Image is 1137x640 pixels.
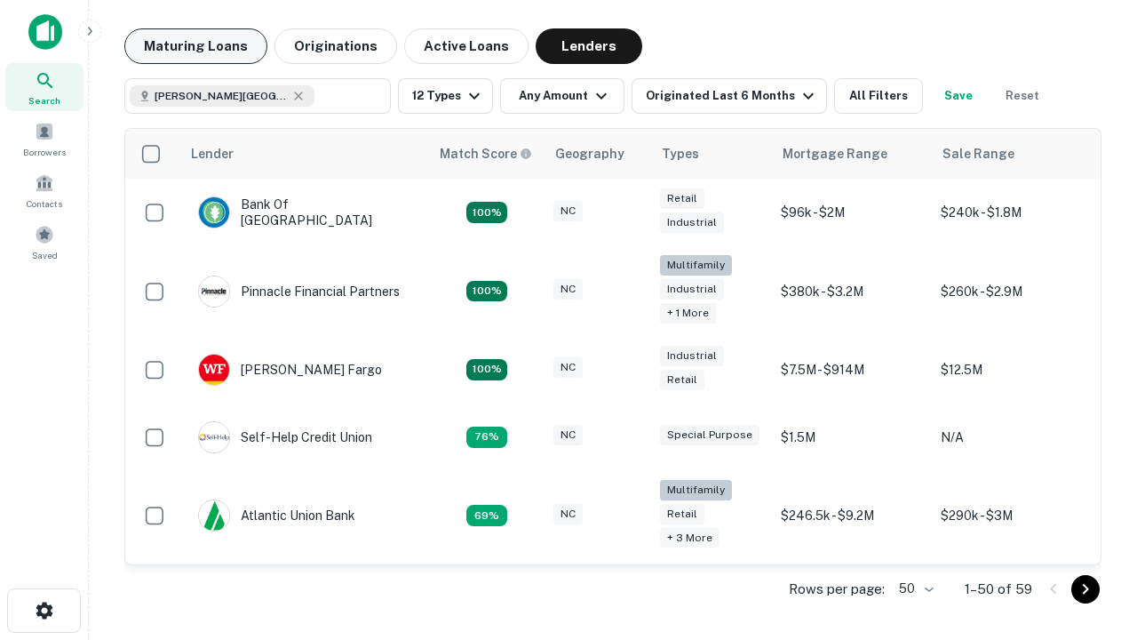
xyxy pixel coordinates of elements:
[23,145,66,159] span: Borrowers
[180,129,429,179] th: Lender
[994,78,1051,114] button: Reset
[191,143,234,164] div: Lender
[932,336,1092,404] td: $12.5M
[500,78,624,114] button: Any Amount
[772,246,932,336] td: $380k - $3.2M
[198,500,355,532] div: Atlantic Union Bank
[5,63,83,111] a: Search
[1071,575,1100,604] button: Go to next page
[199,197,229,228] img: picture
[198,276,400,308] div: Pinnacle Financial Partners
[772,471,932,561] td: $246.5k - $9.2M
[466,427,507,448] div: Matching Properties: 11, hasApolloMatch: undefined
[199,355,229,385] img: picture
[198,354,382,386] div: [PERSON_NAME] Fargo
[199,500,229,531] img: picture
[124,28,267,64] button: Maturing Loans
[553,425,583,445] div: NC
[466,505,507,526] div: Matching Properties: 10, hasApolloMatch: undefined
[662,143,699,164] div: Types
[932,129,1092,179] th: Sale Range
[660,212,724,233] div: Industrial
[660,425,759,445] div: Special Purpose
[660,279,724,300] div: Industrial
[660,480,732,500] div: Multifamily
[660,255,732,276] div: Multifamily
[199,422,229,452] img: picture
[772,336,932,404] td: $7.5M - $914M
[932,246,1092,336] td: $260k - $2.9M
[632,78,827,114] button: Originated Last 6 Months
[660,303,716,324] div: + 1 more
[772,179,932,246] td: $96k - $2M
[32,248,58,262] span: Saved
[772,129,932,179] th: Mortgage Range
[545,129,651,179] th: Geography
[398,78,493,114] button: 12 Types
[466,202,507,223] div: Matching Properties: 15, hasApolloMatch: undefined
[646,85,819,107] div: Originated Last 6 Months
[28,93,60,108] span: Search
[965,579,1032,600] p: 1–50 of 59
[553,357,583,378] div: NC
[932,404,1092,471] td: N/A
[429,129,545,179] th: Capitalize uses an advanced AI algorithm to match your search with the best lender. The match sco...
[553,201,583,221] div: NC
[555,143,624,164] div: Geography
[199,276,229,307] img: picture
[536,28,642,64] button: Lenders
[5,115,83,163] a: Borrowers
[5,166,83,214] a: Contacts
[930,78,987,114] button: Save your search to get updates of matches that match your search criteria.
[1048,498,1137,583] iframe: Chat Widget
[660,346,724,366] div: Industrial
[660,504,704,524] div: Retail
[834,78,923,114] button: All Filters
[27,196,62,211] span: Contacts
[198,196,411,228] div: Bank Of [GEOGRAPHIC_DATA]
[932,471,1092,561] td: $290k - $3M
[892,576,936,602] div: 50
[789,579,885,600] p: Rows per page:
[660,370,704,390] div: Retail
[772,404,932,471] td: $1.5M
[404,28,529,64] button: Active Loans
[553,279,583,300] div: NC
[155,88,288,104] span: [PERSON_NAME][GEOGRAPHIC_DATA], [GEOGRAPHIC_DATA]
[28,14,62,50] img: capitalize-icon.png
[651,129,772,179] th: Types
[942,143,1014,164] div: Sale Range
[783,143,887,164] div: Mortgage Range
[440,144,529,164] h6: Match Score
[932,179,1092,246] td: $240k - $1.8M
[198,421,372,453] div: Self-help Credit Union
[274,28,397,64] button: Originations
[440,144,532,164] div: Capitalize uses an advanced AI algorithm to match your search with the best lender. The match sco...
[660,188,704,209] div: Retail
[553,504,583,524] div: NC
[5,218,83,266] a: Saved
[466,281,507,302] div: Matching Properties: 26, hasApolloMatch: undefined
[660,528,720,548] div: + 3 more
[466,359,507,380] div: Matching Properties: 15, hasApolloMatch: undefined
